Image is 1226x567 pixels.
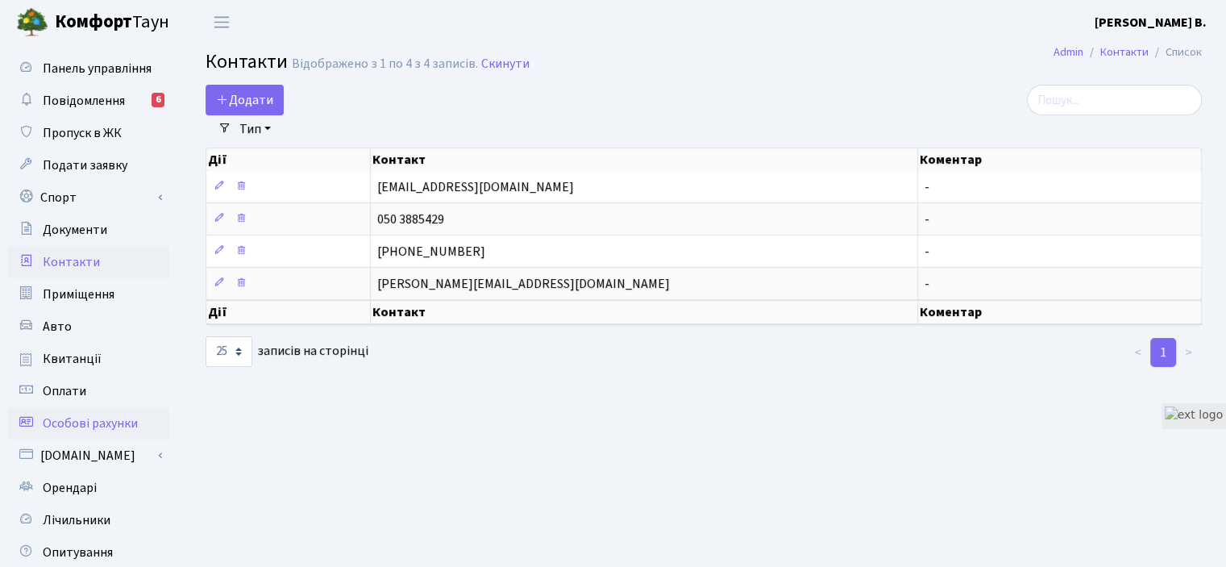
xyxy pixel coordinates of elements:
span: Додати [216,91,273,109]
a: Оплати [8,375,169,407]
a: Контакти [1100,44,1149,60]
div: 6 [152,93,164,107]
span: Приміщення [43,286,114,303]
span: Лічильники [43,511,110,529]
a: Подати заявку [8,149,169,181]
div: Відображено з 1 по 4 з 4 записів. [292,56,478,72]
span: Оплати [43,382,86,400]
a: Тип [233,115,277,143]
th: Дії [206,300,371,324]
a: Лічильники [8,504,169,536]
span: Контакти [43,253,100,271]
span: Таун [55,9,169,36]
span: - [925,275,929,293]
a: Спорт [8,181,169,214]
a: [DOMAIN_NAME] [8,440,169,472]
span: Повідомлення [43,92,125,110]
th: Контакт [371,300,918,324]
a: Особові рахунки [8,407,169,440]
img: logo.png [16,6,48,39]
span: Квитанції [43,350,102,368]
li: Список [1149,44,1202,61]
b: [PERSON_NAME] В. [1095,14,1207,31]
a: Повідомлення6 [8,85,169,117]
a: Додати [206,85,284,115]
a: Панель управління [8,52,169,85]
b: Комфорт [55,9,132,35]
button: Переключити навігацію [202,9,242,35]
a: Авто [8,311,169,343]
span: Опитування [43,544,113,561]
span: Пропуск в ЖК [43,124,122,142]
th: Коментар [918,148,1202,171]
span: Документи [43,221,107,239]
span: [EMAIL_ADDRESS][DOMAIN_NAME] [377,178,574,196]
th: Дії [206,148,371,171]
th: Контакт [371,148,918,171]
th: Коментар [918,300,1202,324]
span: Контакти [206,48,288,76]
a: Контакти [8,246,169,278]
a: [PERSON_NAME] В. [1095,13,1207,32]
a: Орендарі [8,472,169,504]
span: 050 3885429 [377,211,444,228]
span: - [925,243,929,261]
span: Орендарі [43,479,97,497]
label: записів на сторінці [206,336,368,367]
a: Скинути [481,56,530,72]
a: Пропуск в ЖК [8,117,169,149]
nav: breadcrumb [1029,35,1226,69]
select: записів на сторінці [206,336,252,367]
span: [PERSON_NAME][EMAIL_ADDRESS][DOMAIN_NAME] [377,275,670,293]
span: Подати заявку [43,156,127,174]
span: [PHONE_NUMBER] [377,243,485,261]
a: Квитанції [8,343,169,375]
a: Документи [8,214,169,246]
span: Панель управління [43,60,152,77]
a: Приміщення [8,278,169,311]
a: 1 [1150,338,1176,367]
a: Admin [1054,44,1083,60]
span: Авто [43,318,72,336]
span: - [925,178,929,196]
span: - [925,211,929,228]
span: Особові рахунки [43,415,138,432]
input: Пошук... [1027,85,1202,115]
